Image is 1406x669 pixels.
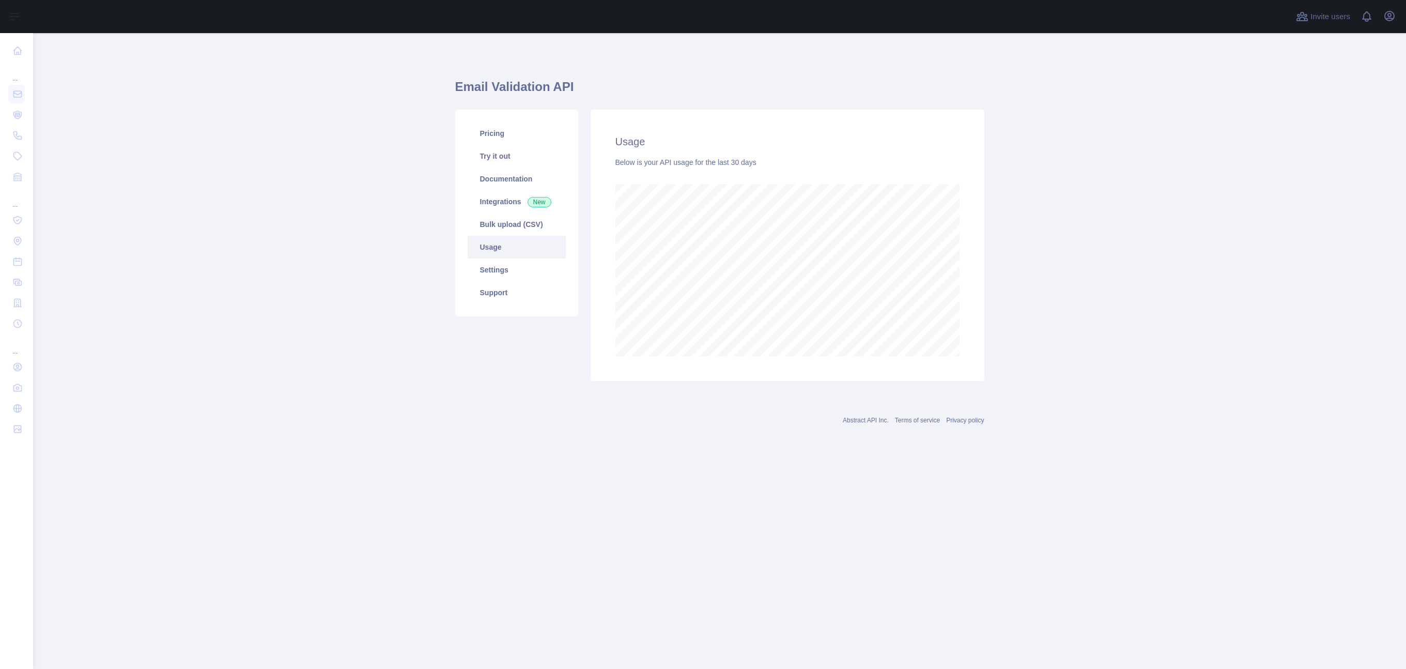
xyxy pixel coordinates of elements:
h2: Usage [615,134,960,149]
span: New [528,197,551,207]
a: Privacy policy [946,417,984,424]
a: Terms of service [895,417,940,424]
div: ... [8,62,25,83]
a: Integrations New [468,190,566,213]
div: ... [8,335,25,356]
button: Invite users [1294,8,1352,25]
h1: Email Validation API [455,79,984,103]
span: Invite users [1310,11,1350,23]
a: Abstract API Inc. [843,417,889,424]
a: Settings [468,259,566,281]
a: Pricing [468,122,566,145]
a: Support [468,281,566,304]
a: Bulk upload (CSV) [468,213,566,236]
div: Below is your API usage for the last 30 days [615,157,960,168]
a: Try it out [468,145,566,168]
a: Usage [468,236,566,259]
div: ... [8,188,25,209]
a: Documentation [468,168,566,190]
